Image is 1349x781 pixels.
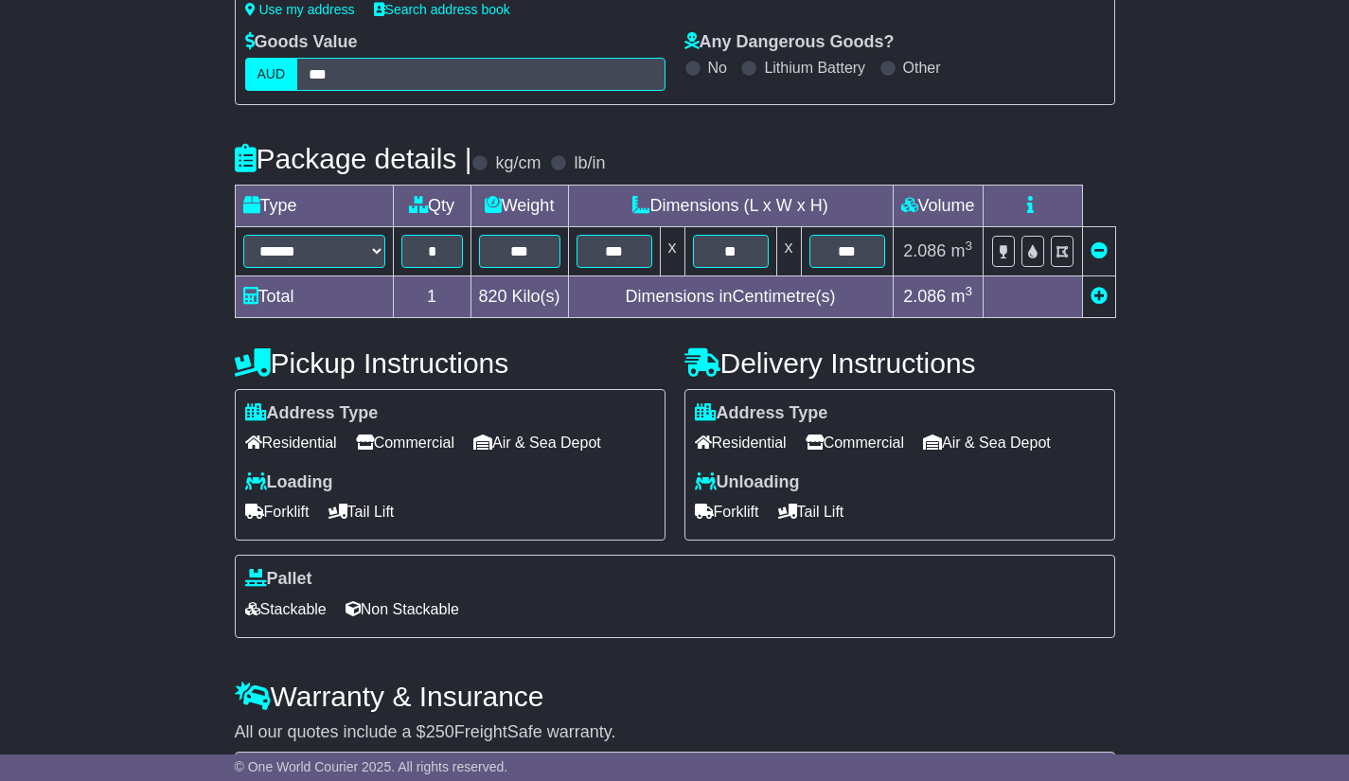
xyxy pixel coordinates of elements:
[346,595,459,624] span: Non Stackable
[235,722,1115,743] div: All our quotes include a $ FreightSafe warranty.
[235,759,508,774] span: © One World Courier 2025. All rights reserved.
[245,497,310,526] span: Forklift
[903,287,946,306] span: 2.086
[328,497,395,526] span: Tail Lift
[893,185,983,226] td: Volume
[245,472,333,493] label: Loading
[708,59,727,77] label: No
[479,287,507,306] span: 820
[245,403,379,424] label: Address Type
[684,32,895,53] label: Any Dangerous Goods?
[245,428,337,457] span: Residential
[695,472,800,493] label: Unloading
[426,722,454,741] span: 250
[393,275,470,317] td: 1
[806,428,904,457] span: Commercial
[778,497,844,526] span: Tail Lift
[695,428,787,457] span: Residential
[393,185,470,226] td: Qty
[235,347,666,379] h4: Pickup Instructions
[695,403,828,424] label: Address Type
[235,143,472,174] h4: Package details |
[574,153,605,174] label: lb/in
[235,185,393,226] td: Type
[660,226,684,275] td: x
[374,2,510,17] a: Search address book
[470,185,568,226] td: Weight
[903,241,946,260] span: 2.086
[950,241,972,260] span: m
[470,275,568,317] td: Kilo(s)
[235,681,1115,712] h4: Warranty & Insurance
[684,347,1115,379] h4: Delivery Instructions
[903,59,941,77] label: Other
[245,2,355,17] a: Use my address
[776,226,801,275] td: x
[495,153,541,174] label: kg/cm
[923,428,1051,457] span: Air & Sea Depot
[1091,287,1108,306] a: Add new item
[965,284,972,298] sup: 3
[568,275,893,317] td: Dimensions in Centimetre(s)
[695,497,759,526] span: Forklift
[568,185,893,226] td: Dimensions (L x W x H)
[1091,241,1108,260] a: Remove this item
[245,32,358,53] label: Goods Value
[965,239,972,253] sup: 3
[245,595,327,624] span: Stackable
[950,287,972,306] span: m
[473,428,601,457] span: Air & Sea Depot
[235,275,393,317] td: Total
[245,569,312,590] label: Pallet
[356,428,454,457] span: Commercial
[764,59,865,77] label: Lithium Battery
[245,58,298,91] label: AUD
